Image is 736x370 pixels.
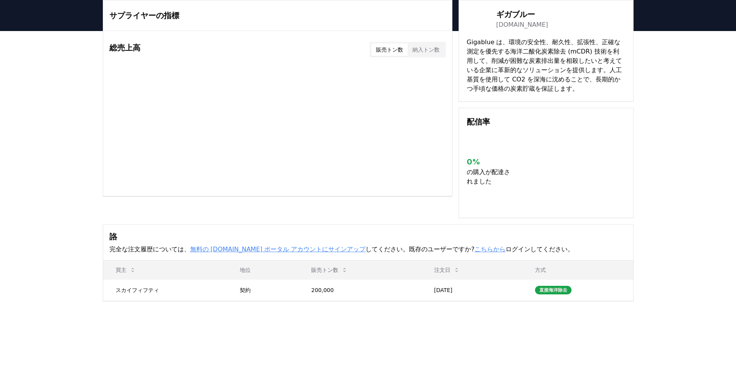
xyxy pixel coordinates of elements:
[496,9,548,20] h3: ギガブルー
[305,262,354,278] button: 販売トン数
[467,116,625,128] h3: 配信率
[109,42,140,57] h3: 総売上高
[467,38,625,93] p: Gigablue は、環境の安全性、耐久性、拡張性、正確な測定を優先する海洋二酸化炭素除去 (mCDR) 技術を利用して、削減が困難な炭素排出量を相殺したいと考えている企業に革新的なソリューショ...
[116,266,126,274] font: 買主
[467,156,514,168] h3: %
[299,279,421,301] td: 200,000
[535,286,571,294] div: 直接海洋除去
[234,266,293,274] p: 地位
[475,246,506,253] a: こちらから
[109,245,627,254] p: 完全な注文履歴については、 してください。既存のユーザーですか? ログインしてください。
[190,246,366,253] a: 無料の [DOMAIN_NAME] ポータル アカウントにサインアップ
[109,10,446,21] h3: サプライヤーの指標
[311,266,338,274] font: 販売トン数
[529,266,627,274] p: 方式
[467,8,488,30] img: Gigablueロゴ
[428,262,466,278] button: 注文日
[103,279,227,301] td: スカイフィフティ
[422,279,523,301] td: [DATE]
[371,43,408,56] button: 販売トン数
[109,262,142,278] button: 買主
[467,168,514,186] p: の購入が配達されました
[434,266,450,274] font: 注文日
[467,157,472,166] font: 0
[496,20,548,29] a: [DOMAIN_NAME]
[109,231,627,242] h3: 詻
[408,43,444,56] button: 納入トン数
[240,286,293,294] div: 契約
